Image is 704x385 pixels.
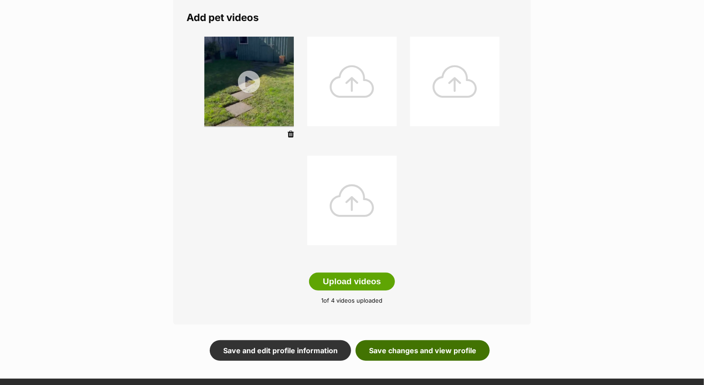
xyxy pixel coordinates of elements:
a: Save changes and view profile [356,340,490,361]
p: of 4 videos uploaded [187,296,517,305]
span: 1 [322,297,324,304]
legend: Add pet videos [187,12,517,23]
a: Save and edit profile information [210,340,351,361]
img: listing photo [204,37,294,126]
button: Upload videos [309,273,395,291]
